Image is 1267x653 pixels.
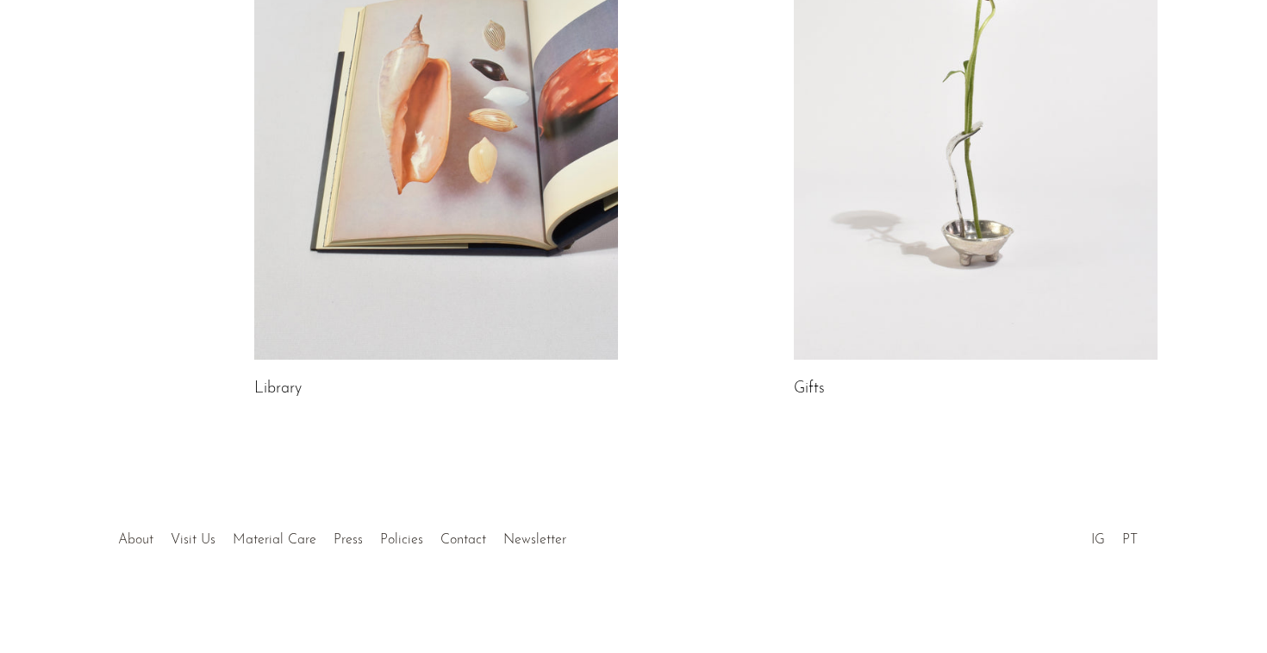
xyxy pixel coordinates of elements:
[334,533,363,547] a: Press
[794,381,825,397] a: Gifts
[1091,533,1105,547] a: IG
[171,533,215,547] a: Visit Us
[233,533,316,547] a: Material Care
[440,533,486,547] a: Contact
[254,381,302,397] a: Library
[118,533,153,547] a: About
[380,533,423,547] a: Policies
[1122,533,1138,547] a: PT
[109,519,575,552] ul: Quick links
[1083,519,1146,552] ul: Social Medias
